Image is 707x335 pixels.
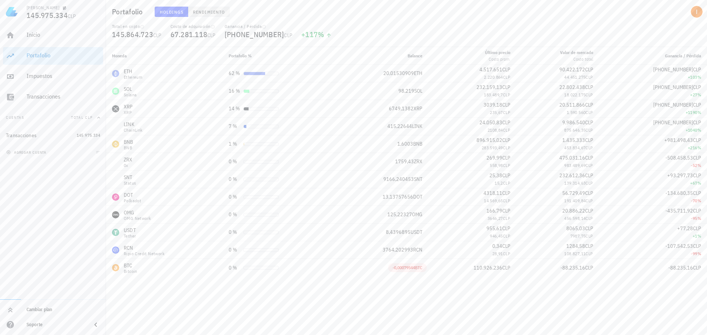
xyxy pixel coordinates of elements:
[229,122,240,130] div: 7 %
[605,144,701,152] div: +216
[585,92,593,97] span: CLP
[229,70,240,77] div: 62 %
[503,198,510,203] span: CLP
[653,119,693,126] span: [PHONE_NUMBER]
[664,137,693,143] span: +981.498,43
[585,172,593,179] span: CLP
[229,264,240,272] div: 0 %
[398,88,414,94] span: 98,219
[693,243,701,249] span: CLP
[564,198,585,203] span: 191.409,84
[408,53,422,58] span: Balance
[668,264,693,271] span: -88.235,16
[124,68,142,75] div: ETH
[476,84,502,90] span: 232.159,13
[155,7,189,17] button: Holdings
[492,243,502,249] span: 0,34
[605,215,701,222] div: -95
[564,145,585,150] span: 453.834,67
[485,49,510,56] div: Último precio
[124,191,141,199] div: DOT
[693,225,701,232] span: CLP
[124,252,165,256] div: Ripio Credit Network
[124,234,136,238] div: Tether
[585,101,593,108] span: CLP
[106,47,223,65] th: Moneda
[124,110,133,115] div: XRP
[3,126,103,144] a: Transacciones 145.975.334
[486,207,502,214] span: 166,79
[112,193,119,201] div: DOT-icon
[112,70,119,77] div: ETH-icon
[585,264,593,271] span: CLP
[605,109,701,116] div: +1190
[693,101,701,108] span: CLP
[27,93,100,100] div: Transacciones
[605,179,701,187] div: +67
[503,233,510,239] span: CLP
[479,119,502,126] span: 24.050,83
[124,156,133,163] div: ZRX
[566,225,585,232] span: 8065,03
[229,193,240,201] div: 0 %
[564,74,585,80] span: 44.451.275
[605,250,701,257] div: -99
[503,180,510,186] span: CLP
[489,172,502,179] span: 25,38
[562,119,585,126] span: 9.986.540
[562,137,585,143] span: 1.435.333
[412,211,422,218] span: OMG
[503,145,510,150] span: CLP
[560,49,593,56] div: Valor de mercado
[559,172,585,179] span: 232.612,36
[693,154,701,161] span: CLP
[559,84,585,90] span: 22.802.438
[665,154,693,161] span: -508.458,53
[223,47,335,65] th: Portafolio %: Sin ordenar. Pulse para ordenar de forma ascendente.
[8,150,46,155] span: agregar cuenta
[414,70,422,76] span: ETH
[395,158,414,165] span: 1759,43
[567,110,586,115] span: 1.590.560
[484,92,503,97] span: 183.489,7
[697,251,701,256] span: %
[112,246,119,254] div: RCN-icon
[585,145,593,150] span: CLP
[386,229,411,235] span: 8,4396895
[414,88,422,94] span: SOL
[503,251,510,256] span: CLP
[479,66,502,73] span: 4.517.651
[229,228,240,236] div: 0 %
[4,149,50,156] button: agregar cuenta
[229,158,240,165] div: 0 %
[27,5,59,11] div: [PERSON_NAME]
[502,207,510,214] span: CLP
[665,53,701,58] span: Ganancia / Pérdida
[502,101,510,108] span: CLP
[229,53,252,58] span: Portafolio %
[413,193,422,200] span: DOT
[112,140,119,148] div: BNB-icon
[502,190,510,196] span: CLP
[502,172,510,179] span: CLP
[413,140,422,147] span: BNB
[564,251,585,256] span: 108.827,11
[490,163,503,168] span: 558,98
[3,109,103,126] button: CuentasTotal CLP
[124,216,151,221] div: OMG Network
[605,126,701,134] div: +1040
[484,198,503,203] span: 14.569,65
[112,105,119,113] div: XRP-icon
[486,154,502,161] span: 269,99
[124,181,136,185] div: Status
[77,132,100,138] span: 145.975.334
[170,24,216,29] div: Costo de adquisición
[693,264,701,271] span: CLP
[585,74,593,80] span: CLP
[560,56,593,63] div: Costo total
[124,85,137,93] div: SOL
[490,110,503,115] span: 235,67
[585,207,593,214] span: CLP
[562,190,585,196] span: 56.729,49
[697,110,701,115] span: %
